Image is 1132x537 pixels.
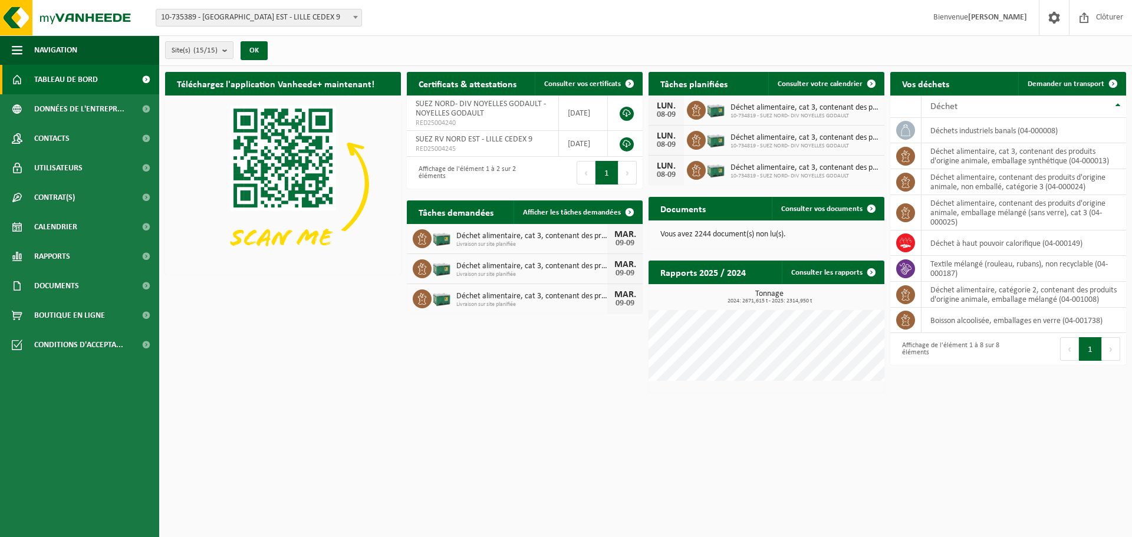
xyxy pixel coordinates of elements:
[416,135,532,144] span: SUEZ RV NORD EST - LILLE CEDEX 9
[706,99,726,119] img: PB-LB-0680-HPE-GN-01
[241,41,268,60] button: OK
[34,65,98,94] span: Tableau de bord
[654,111,678,119] div: 08-09
[730,113,878,120] span: 10-734819 - SUEZ NORD- DIV NOYELLES GODAULT
[778,80,863,88] span: Consulter votre calendrier
[1079,337,1102,361] button: 1
[654,290,884,304] h3: Tonnage
[930,102,957,111] span: Déchet
[416,144,549,154] span: RED25004245
[730,143,878,150] span: 10-734819 - SUEZ NORD- DIV NOYELLES GODAULT
[922,143,1126,169] td: déchet alimentaire, cat 3, contenant des produits d'origine animale, emballage synthétique (04-00...
[544,80,621,88] span: Consulter vos certificats
[456,232,607,241] span: Déchet alimentaire, cat 3, contenant des produits d'origine animale, emballage s...
[156,9,362,27] span: 10-735389 - SUEZ RV NORD EST - LILLE CEDEX 9
[413,160,519,186] div: Affichage de l'élément 1 à 2 sur 2 éléments
[654,101,678,111] div: LUN.
[922,195,1126,230] td: déchet alimentaire, contenant des produits d'origine animale, emballage mélangé (sans verre), cat...
[654,141,678,149] div: 08-09
[706,159,726,179] img: PB-LB-0680-HPE-GN-01
[165,41,233,59] button: Site(s)(15/15)
[6,511,197,537] iframe: chat widget
[772,197,883,220] a: Consulter vos documents
[768,72,883,95] a: Consulter votre calendrier
[523,209,621,216] span: Afficher les tâches demandées
[896,336,1002,362] div: Affichage de l'élément 1 à 8 sur 8 éléments
[1102,337,1120,361] button: Next
[654,162,678,171] div: LUN.
[432,258,452,278] img: PB-LB-0680-HPE-GN-01
[613,299,637,308] div: 09-09
[514,200,641,224] a: Afficher les tâches demandées
[613,230,637,239] div: MAR.
[172,42,218,60] span: Site(s)
[730,133,878,143] span: Déchet alimentaire, cat 3, contenant des produits d'origine animale, emballage s...
[782,261,883,284] a: Consulter les rapports
[595,161,618,185] button: 1
[654,298,884,304] span: 2024: 2671,615 t - 2025: 2314,950 t
[613,269,637,278] div: 09-09
[577,161,595,185] button: Previous
[730,173,878,180] span: 10-734819 - SUEZ NORD- DIV NOYELLES GODAULT
[654,171,678,179] div: 08-09
[34,35,77,65] span: Navigation
[535,72,641,95] a: Consulter vos certificats
[781,205,863,213] span: Consulter vos documents
[34,212,77,242] span: Calendrier
[165,95,401,272] img: Download de VHEPlus App
[649,72,739,95] h2: Tâches planifiées
[34,124,70,153] span: Contacts
[432,228,452,248] img: PB-LB-0680-HPE-GN-01
[649,261,758,284] h2: Rapports 2025 / 2024
[407,200,505,223] h2: Tâches demandées
[922,169,1126,195] td: déchet alimentaire, contenant des produits d'origine animale, non emballé, catégorie 3 (04-000024)
[34,183,75,212] span: Contrat(s)
[416,118,549,128] span: RED25004240
[559,131,608,157] td: [DATE]
[730,163,878,173] span: Déchet alimentaire, cat 3, contenant des produits d'origine animale, emballage s...
[559,95,608,131] td: [DATE]
[649,197,718,220] h2: Documents
[34,330,123,360] span: Conditions d'accepta...
[432,288,452,308] img: PB-LB-0680-HPE-GN-01
[34,242,70,271] span: Rapports
[456,241,607,248] span: Livraison sur site planifiée
[456,292,607,301] span: Déchet alimentaire, cat 3, contenant des produits d'origine animale, emballage s...
[1028,80,1104,88] span: Demander un transport
[968,13,1027,22] strong: [PERSON_NAME]
[654,131,678,141] div: LUN.
[706,129,726,149] img: PB-LB-0680-HPE-GN-01
[34,271,79,301] span: Documents
[34,301,105,330] span: Boutique en ligne
[890,72,961,95] h2: Vos déchets
[1018,72,1125,95] a: Demander un transport
[34,94,124,124] span: Données de l'entrepr...
[34,153,83,183] span: Utilisateurs
[922,256,1126,282] td: textile mélangé (rouleau, rubans), non recyclable (04-000187)
[613,239,637,248] div: 09-09
[922,282,1126,308] td: déchet alimentaire, catégorie 2, contenant des produits d'origine animale, emballage mélangé (04-...
[456,262,607,271] span: Déchet alimentaire, cat 3, contenant des produits d'origine animale, emballage s...
[407,72,528,95] h2: Certificats & attestations
[156,9,361,26] span: 10-735389 - SUEZ RV NORD EST - LILLE CEDEX 9
[193,47,218,54] count: (15/15)
[922,118,1126,143] td: déchets industriels banals (04-000008)
[618,161,637,185] button: Next
[613,290,637,299] div: MAR.
[416,100,546,118] span: SUEZ NORD- DIV NOYELLES GODAULT - NOYELLES GODAULT
[922,230,1126,256] td: déchet à haut pouvoir calorifique (04-000149)
[730,103,878,113] span: Déchet alimentaire, cat 3, contenant des produits d'origine animale, emballage s...
[660,230,873,239] p: Vous avez 2244 document(s) non lu(s).
[613,260,637,269] div: MAR.
[1060,337,1079,361] button: Previous
[922,308,1126,333] td: boisson alcoolisée, emballages en verre (04-001738)
[456,271,607,278] span: Livraison sur site planifiée
[165,72,386,95] h2: Téléchargez l'application Vanheede+ maintenant!
[456,301,607,308] span: Livraison sur site planifiée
